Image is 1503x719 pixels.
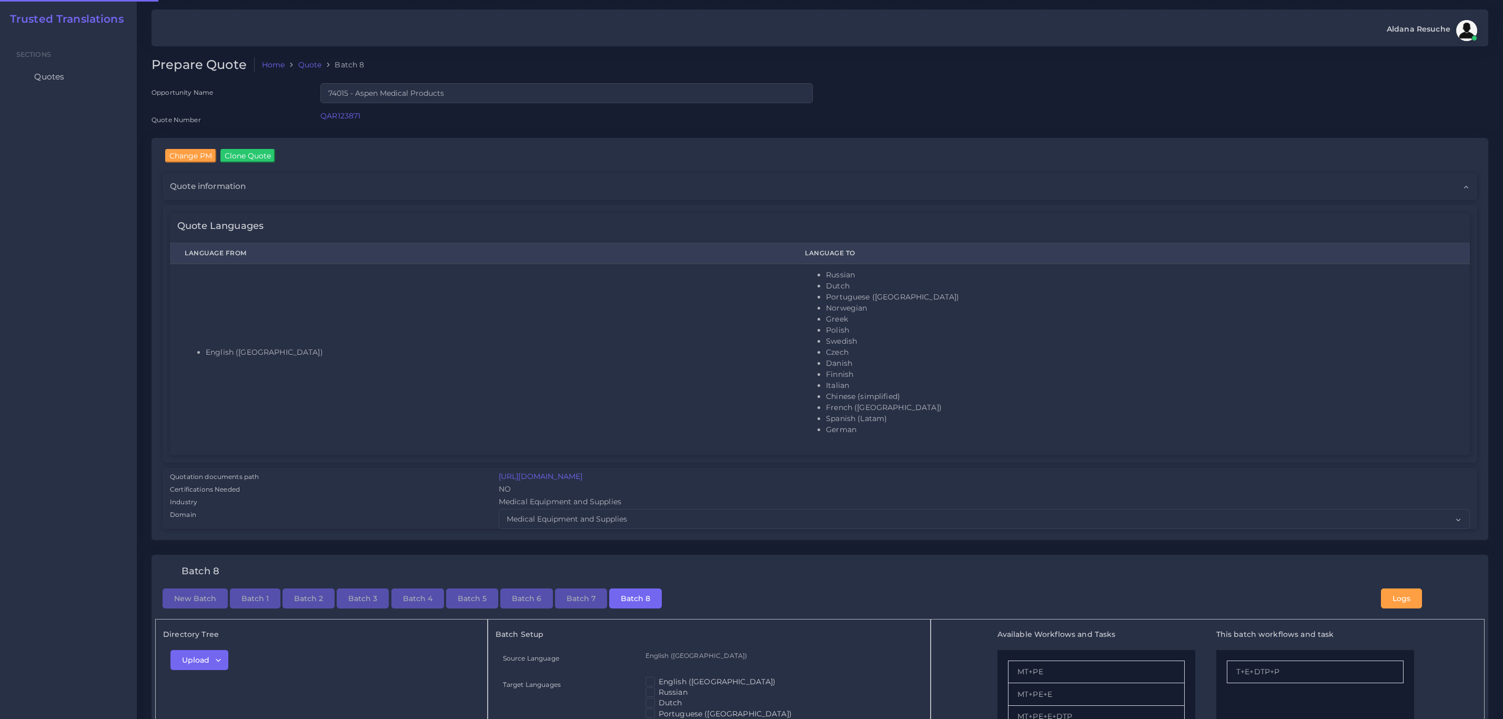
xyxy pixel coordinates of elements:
h5: Available Workflows and Tasks [997,630,1195,639]
a: Batch 4 [391,593,444,602]
a: Batch 1 [230,593,280,602]
button: Batch 7 [555,588,607,608]
li: Greek [826,314,1455,325]
a: QAR123871 [320,111,360,121]
span: Quote information [170,181,246,192]
label: Certifications Needed [170,485,240,494]
button: Batch 5 [446,588,498,608]
p: English ([GEOGRAPHIC_DATA]) [645,650,916,661]
button: Batch 3 [337,588,389,608]
li: Czech [826,347,1455,358]
button: Upload [170,650,228,670]
button: New Batch [163,588,228,608]
h5: Directory Tree [163,630,480,639]
a: [URL][DOMAIN_NAME] [499,472,583,481]
li: Danish [826,358,1455,369]
label: Quotation documents path [170,472,259,482]
li: Norwegian [826,303,1455,314]
label: Source Language [503,654,559,663]
th: Language From [170,243,790,264]
a: Quotes [8,66,129,88]
h4: Batch 8 [181,566,219,577]
label: Portuguese ([GEOGRAPHIC_DATA]) [659,708,792,719]
li: MT+PE [1008,661,1185,683]
a: Home [262,59,285,70]
label: Opportunity Name [152,88,213,97]
span: Logs [1393,594,1410,603]
h2: Prepare Quote [152,57,255,73]
button: Batch 8 [609,588,662,608]
li: Spanish (Latam) [826,413,1455,424]
img: avatar [1456,20,1477,41]
li: English ([GEOGRAPHIC_DATA]) [206,347,775,358]
button: Batch 6 [500,588,553,608]
label: Quote Number [152,115,201,124]
label: Industry [170,497,197,507]
li: Dutch [826,281,1455,292]
a: Trusted Translations [3,13,124,25]
label: Target Languages [503,680,561,689]
button: Batch 2 [283,588,335,608]
a: Batch 6 [500,593,553,602]
li: Russian [826,269,1455,281]
button: Batch 4 [391,588,444,608]
a: Quote [298,59,322,70]
h5: This batch workflows and task [1216,630,1414,639]
span: Aldana Resuche [1387,25,1450,33]
th: Language To [790,243,1470,264]
a: Batch 3 [337,593,389,602]
label: English ([GEOGRAPHIC_DATA]) [659,676,776,687]
li: German [826,424,1455,435]
li: Portuguese ([GEOGRAPHIC_DATA]) [826,292,1455,303]
div: Medical Equipment and Supplies [491,496,1477,509]
div: Quote information [163,173,1477,199]
h4: Quote Languages [177,221,264,232]
input: Change PM [165,149,216,163]
li: Polish [826,325,1455,336]
button: Batch 1 [230,588,280,608]
a: Batch 5 [446,593,498,602]
a: Aldana Resucheavatar [1381,20,1481,41]
li: Italian [826,380,1455,391]
a: Batch 7 [555,593,607,602]
li: French ([GEOGRAPHIC_DATA]) [826,402,1455,413]
span: Sections [16,51,51,58]
label: Dutch [659,697,682,708]
li: T+E+DTP+P [1227,661,1404,683]
li: Finnish [826,369,1455,380]
li: Chinese (simplified) [826,391,1455,402]
a: Batch 8 [609,593,662,602]
input: Clone Quote [220,149,275,163]
button: Logs [1381,588,1422,608]
div: NO [491,484,1477,496]
span: Quotes [34,71,64,83]
li: Batch 8 [321,59,364,70]
h5: Batch Setup [496,630,923,639]
li: Swedish [826,336,1455,347]
a: Batch 2 [283,593,335,602]
a: New Batch [163,593,228,602]
li: MT+PE+E [1008,683,1185,705]
label: Domain [170,510,196,520]
label: Russian [659,687,688,697]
